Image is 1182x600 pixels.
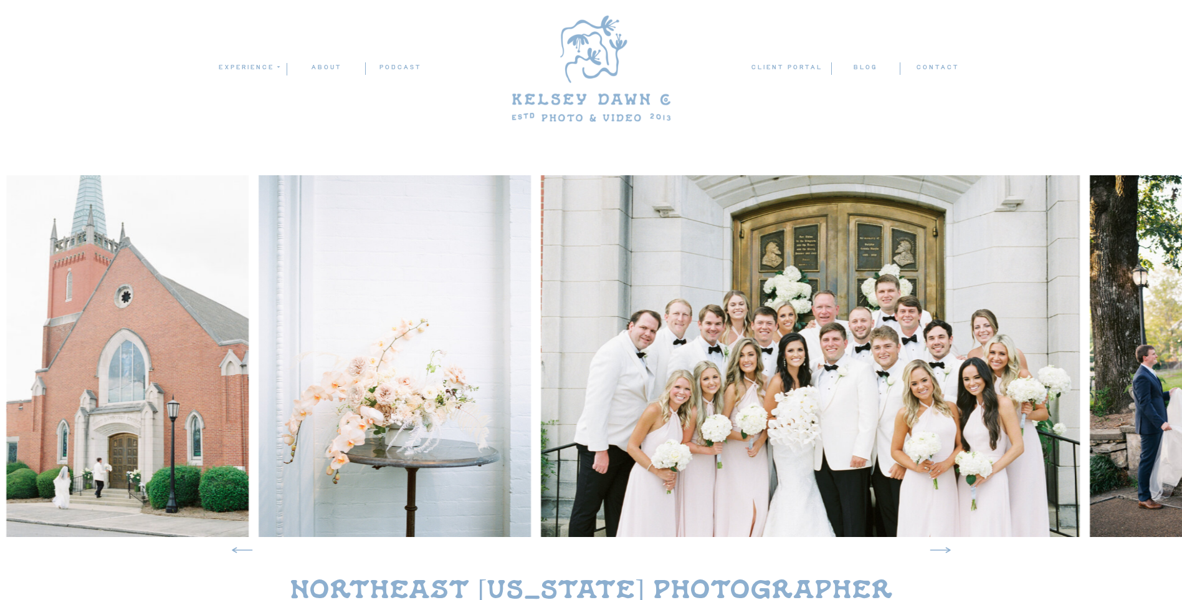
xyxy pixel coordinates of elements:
a: client portal [751,62,825,75]
a: ABOUT [287,62,365,74]
a: experience [218,62,279,73]
a: contact [916,62,960,74]
a: blog [831,62,899,74]
a: podcast [366,62,434,74]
